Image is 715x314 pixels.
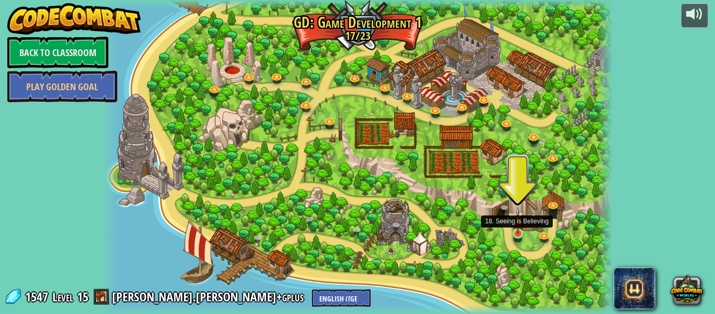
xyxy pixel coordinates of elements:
[682,3,708,28] button: Adjust volume
[7,3,141,35] img: CodeCombat - Learn how to code by playing a game
[112,288,307,305] a: [PERSON_NAME].[PERSON_NAME]+gplus
[512,207,524,235] img: level-banner-started.png
[7,71,117,102] a: Play Golden Goal
[77,288,88,305] span: 15
[7,37,108,68] a: Back to Classroom
[52,288,73,306] span: Level
[25,288,51,305] span: 1547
